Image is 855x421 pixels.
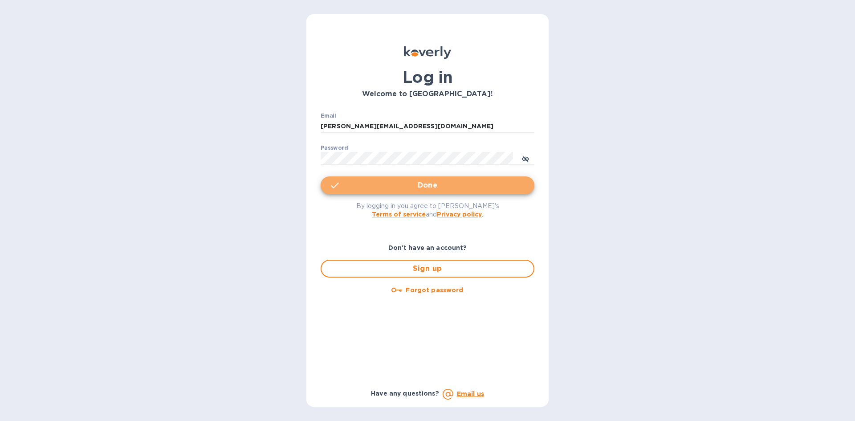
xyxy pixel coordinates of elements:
b: Have any questions? [371,390,439,397]
a: Privacy policy [437,211,482,218]
span: Sign up [329,263,526,274]
button: toggle password visibility [517,149,534,167]
u: Forgot password [406,286,463,294]
input: Enter email address [321,120,534,133]
button: Done [321,176,534,194]
span: Done [418,180,438,191]
b: Don't have an account? [388,244,467,251]
h1: Log in [321,68,534,86]
button: Sign up [321,260,534,278]
span: By logging in you agree to [PERSON_NAME]'s and . [356,202,499,218]
label: Email [321,113,336,119]
h3: Welcome to [GEOGRAPHIC_DATA]! [321,90,534,98]
label: Password [321,145,348,151]
a: Email us [457,390,484,397]
a: Terms of service [372,211,426,218]
img: Koverly [404,46,451,59]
